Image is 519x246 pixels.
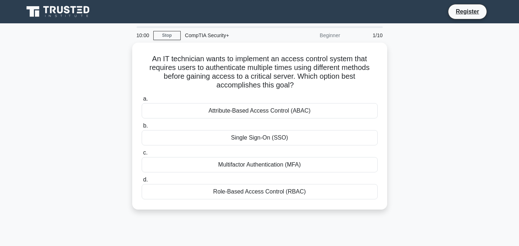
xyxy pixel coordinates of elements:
span: a. [143,95,148,102]
span: c. [143,149,148,156]
div: 10:00 [132,28,153,43]
a: Stop [153,31,181,40]
span: d. [143,176,148,183]
div: Single Sign-On (SSO) [142,130,378,145]
div: 1/10 [345,28,387,43]
a: Register [451,7,483,16]
div: CompTIA Security+ [181,28,281,43]
div: Role-Based Access Control (RBAC) [142,184,378,199]
div: Multifactor Authentication (MFA) [142,157,378,172]
span: b. [143,122,148,129]
div: Beginner [281,28,345,43]
div: Attribute-Based Access Control (ABAC) [142,103,378,118]
h5: An IT technician wants to implement an access control system that requires users to authenticate ... [141,54,378,90]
